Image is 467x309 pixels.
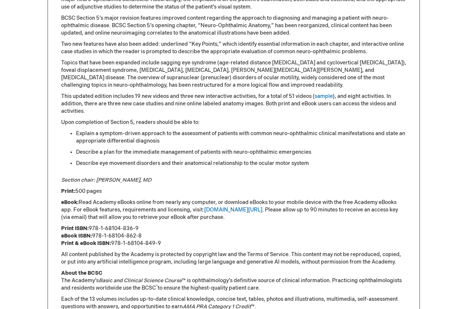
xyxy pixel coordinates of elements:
strong: About the BCSC [61,270,102,276]
p: Read Academy eBooks online from nearly any computer, or download eBooks to your mobile device wit... [61,199,406,221]
em: Basic and Clinical Science Course [99,277,182,284]
a: [DOMAIN_NAME][URL] [204,207,262,213]
p: BCSC Section 5’s major revision features improved content regarding the approach to diagnosing an... [61,15,406,37]
strong: eBook ISBN: [61,233,92,239]
p: 500 pages [61,188,406,195]
strong: eBook: [61,199,79,206]
strong: Print: [61,188,75,194]
em: Section chair: [PERSON_NAME], MD [61,177,151,183]
p: All content published by the Academy is protected by copyright law and the Terms of Service. This... [61,251,406,266]
p: The Academy’s ™ is ophthalmology’s definitive source of clinical information. Practicing ophthalm... [61,270,406,292]
li: Describe a plan for the immediate management of patients with neuro-ophthalmic emergencies [76,149,406,156]
p: This updated edition includes 19 new videos and three new interactive activities, for a total of ... [61,93,406,115]
p: Upon completion of Section 5, readers should be able to: [61,119,406,126]
p: Two new features have also been added: underlined “Key Points,” which identify essential informat... [61,41,406,55]
li: Describe eye movement disorders and their anatomical relationship to the ocular motor system [76,160,406,167]
sup: ® [156,284,158,289]
p: Topics that have been expanded include sagging eye syndrome (age-related distance [MEDICAL_DATA] ... [61,59,406,89]
li: Explain a symptom-driven approach to the assessment of patients with common neuro-ophthalmic clin... [76,130,406,145]
p: 978-1-68104-836-9 978-1-68104-862-8 978-1-68104-849-9 [61,225,406,247]
strong: Print ISBN: [61,225,89,232]
strong: Print & eBook ISBN: [61,240,111,246]
a: sample [315,93,333,99]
